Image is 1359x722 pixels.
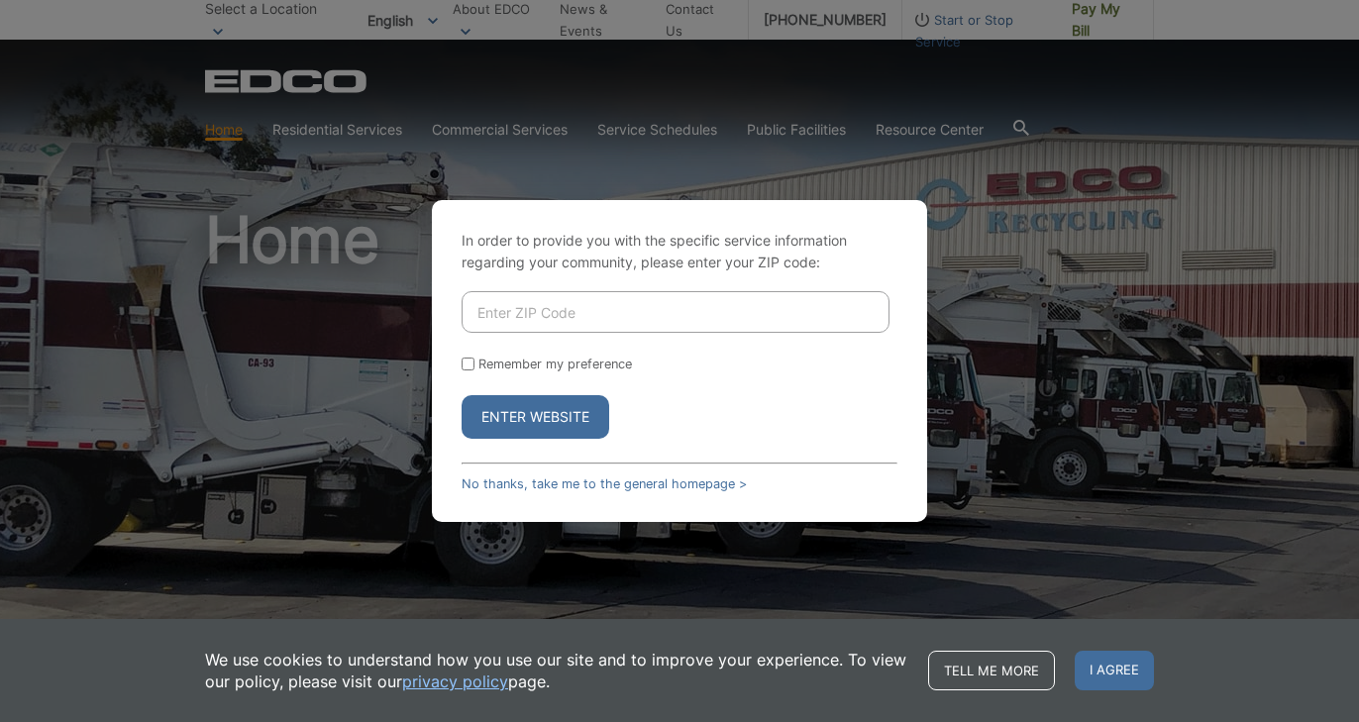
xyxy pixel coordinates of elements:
[462,291,889,333] input: Enter ZIP Code
[462,230,897,273] p: In order to provide you with the specific service information regarding your community, please en...
[462,476,747,491] a: No thanks, take me to the general homepage >
[402,670,508,692] a: privacy policy
[462,395,609,439] button: Enter Website
[478,357,632,371] label: Remember my preference
[1075,651,1154,690] span: I agree
[205,649,908,692] p: We use cookies to understand how you use our site and to improve your experience. To view our pol...
[928,651,1055,690] a: Tell me more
